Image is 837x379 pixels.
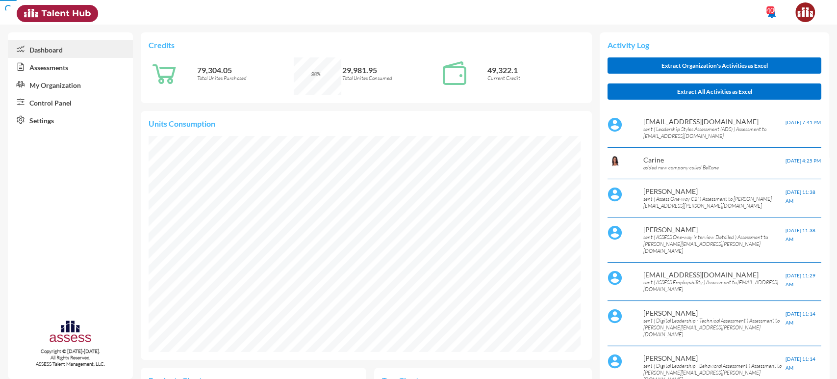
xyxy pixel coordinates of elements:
[608,117,622,132] img: default%20profile%20image.svg
[643,234,786,254] p: sent ( ASSESS One-way Interview Detailed ) Assessment to [PERSON_NAME][EMAIL_ADDRESS][PERSON_NAME...
[487,75,584,81] p: Current Credit
[8,40,133,58] a: Dashboard
[487,65,584,75] p: 49,322.1
[608,354,622,369] img: default%20profile%20image.svg
[608,40,821,50] p: Activity Log
[8,58,133,76] a: Assessments
[786,356,815,371] span: [DATE] 11:14 AM
[766,7,778,19] mat-icon: notifications
[342,65,439,75] p: 29,981.95
[608,187,622,202] img: default%20profile%20image.svg
[311,71,321,78] span: 38%
[8,348,133,367] p: Copyright © [DATE]-[DATE]. All Rights Reserved. ASSESS Talent Management, LLC.
[766,6,774,14] div: 40
[608,309,622,324] img: default%20profile%20image.svg
[608,225,622,240] img: default%20profile%20image.svg
[8,76,133,93] a: My Organization
[608,83,821,100] button: Extract All Activities as Excel
[342,75,439,81] p: Total Unites Consumed
[643,187,786,195] p: [PERSON_NAME]
[8,93,133,111] a: Control Panel
[643,156,786,164] p: Carine
[49,319,92,347] img: assesscompany-logo.png
[608,271,622,285] img: default%20profile%20image.svg
[197,65,294,75] p: 79,304.05
[643,309,786,317] p: [PERSON_NAME]
[786,272,815,287] span: [DATE] 11:29 AM
[643,271,786,279] p: [EMAIL_ADDRESS][DOMAIN_NAME]
[786,119,821,125] span: [DATE] 7:41 PM
[643,164,786,171] p: added new company called Beltone
[786,158,821,163] span: [DATE] 4:25 PM
[643,317,786,338] p: sent ( Digital Leadership - Technical Assessment ) Assessment to [PERSON_NAME][EMAIL_ADDRESS][PER...
[786,189,815,204] span: [DATE] 11:38 AM
[149,119,584,128] p: Units Consumption
[197,75,294,81] p: Total Unites Purchased
[786,311,815,325] span: [DATE] 11:14 AM
[643,279,786,293] p: sent ( ASSESS Employability ) Assessment to [EMAIL_ADDRESS][DOMAIN_NAME]
[608,156,622,166] img: b63dac60-c124-11ea-b896-7f3761cfa582_Carine.PNG
[608,57,821,74] button: Extract Organization's Activities as Excel
[643,126,786,139] p: sent ( Leadership Styles Assessment (ADS) ) Assessment to [EMAIL_ADDRESS][DOMAIN_NAME]
[643,354,786,362] p: [PERSON_NAME]
[8,111,133,129] a: Settings
[149,40,584,50] p: Credits
[643,225,786,234] p: [PERSON_NAME]
[643,195,786,209] p: sent ( Assess One-way CBI ) Assessment to [PERSON_NAME][EMAIL_ADDRESS][PERSON_NAME][DOMAIN_NAME]
[786,227,815,242] span: [DATE] 11:38 AM
[643,117,786,126] p: [EMAIL_ADDRESS][DOMAIN_NAME]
